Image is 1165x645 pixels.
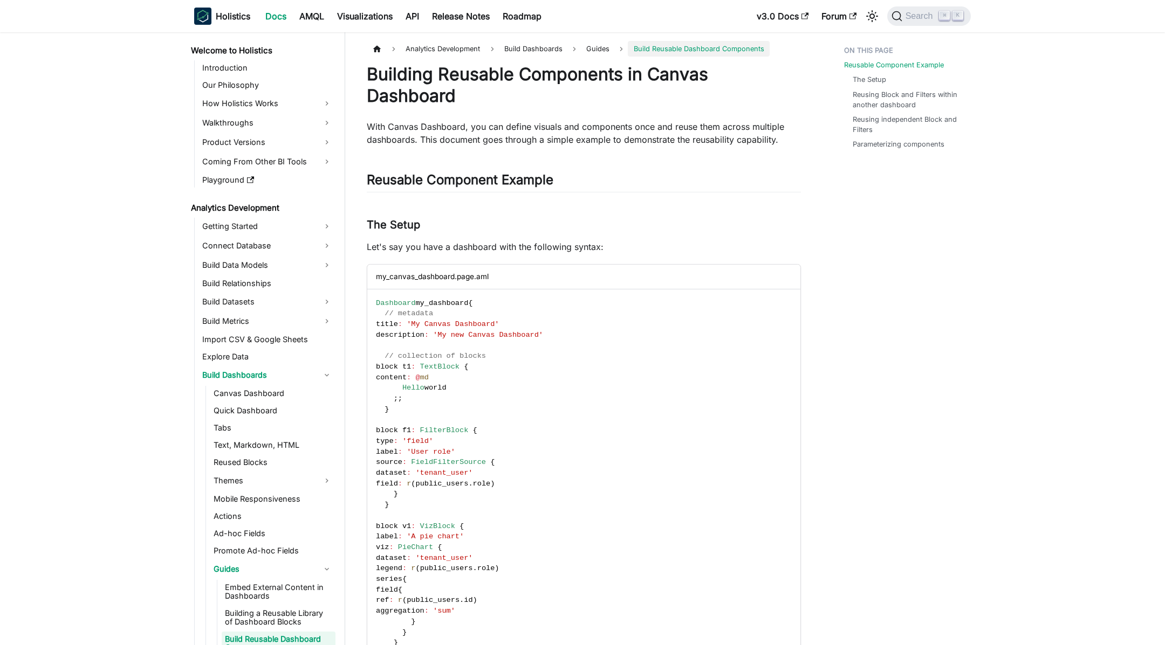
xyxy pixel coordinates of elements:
span: : [424,331,429,339]
h3: The Setup [367,218,801,232]
span: 'My new Canvas Dashboard' [433,331,543,339]
nav: Docs sidebar [183,32,345,645]
span: { [460,522,464,530]
span: ; [394,394,398,403]
a: Parameterizing components [853,139,944,149]
a: Visualizations [331,8,399,25]
span: { [398,586,402,594]
a: API [399,8,426,25]
p: With Canvas Dashboard, you can define visuals and components once and reuse them across multiple ... [367,120,801,146]
kbd: K [952,11,963,20]
span: legend [376,564,402,572]
span: role [473,480,491,488]
button: Switch between dark and light mode (currently light mode) [864,8,881,25]
span: ( [411,480,415,488]
a: Docs [259,8,293,25]
p: Let's say you have a dashboard with the following syntax: [367,240,801,253]
a: Text, Markdown, HTML [210,438,335,453]
a: Quick Dashboard [210,403,335,418]
span: ref [376,596,389,604]
a: Reused Blocks [210,455,335,470]
a: Import CSV & Google Sheets [199,332,335,347]
a: Introduction [199,60,335,75]
span: Analytics Development [400,41,485,57]
a: Walkthroughs [199,114,335,131]
span: Search [902,11,940,21]
a: Forum [815,8,863,25]
div: my_canvas_dashboard.page.aml [367,265,800,289]
a: Analytics Development [188,200,335,216]
a: Actions [210,509,335,524]
a: Build Dashboards [199,366,335,384]
span: . [468,480,472,488]
span: id [464,596,472,604]
span: block v1 [376,522,411,530]
span: my_dashboard [415,299,468,307]
span: 'sum' [433,607,455,615]
span: label [376,448,398,456]
a: Promote Ad-hoc Fields [210,543,335,558]
span: role [477,564,495,572]
span: md [420,373,429,382]
a: How Holistics Works [199,95,335,112]
h1: Building Reusable Components in Canvas Dashboard [367,64,801,107]
span: VizBlock [420,522,455,530]
a: Playground [199,172,335,188]
a: Release Notes [426,8,496,25]
kbd: ⌘ [939,11,950,20]
span: : [411,522,415,530]
span: viz [376,543,389,551]
a: Reusable Component Example [844,60,944,70]
span: { [464,363,468,371]
span: aggregation [376,607,424,615]
span: dataset [376,554,407,562]
span: label [376,532,398,540]
span: content [376,373,407,382]
span: : [398,320,402,328]
span: : [402,458,407,466]
span: Build Dashboards [499,41,568,57]
span: // metadata [385,309,433,317]
span: // collection of blocks [385,352,486,360]
a: v3.0 Docs [750,8,815,25]
span: r [398,596,402,604]
a: Build Metrics [199,313,335,330]
span: } [385,501,389,509]
a: Ad-hoc Fields [210,526,335,541]
span: r [411,564,415,572]
a: Canvas Dashboard [210,386,335,401]
a: Product Versions [199,134,335,151]
nav: Breadcrumbs [367,41,801,57]
span: ( [415,564,420,572]
a: Build Data Models [199,256,335,274]
span: block f1 [376,426,411,434]
span: FilterBlock [420,426,469,434]
span: PieChart [398,543,433,551]
span: : [407,373,411,382]
span: ) [473,596,477,604]
h2: Reusable Component Example [367,172,801,192]
a: Coming From Other BI Tools [199,153,335,170]
a: Guides [210,560,335,578]
span: : [411,363,415,371]
span: } [402,628,407,636]
span: TextBlock [420,363,460,371]
span: Build Reusable Dashboard Components [628,41,769,57]
span: : [402,564,407,572]
span: Guides [581,41,615,57]
a: Connect Database [199,237,335,254]
a: Build Datasets [199,293,335,310]
span: : [411,426,415,434]
span: field [376,480,398,488]
span: { [402,575,407,583]
span: 'field' [402,437,433,445]
a: Explore Data [199,349,335,364]
span: @ [415,373,420,382]
span: : [398,480,402,488]
span: r [407,480,411,488]
a: Building a Reusable Library of Dashboard Blocks [222,606,335,629]
span: : [389,596,393,604]
span: Dashboard [376,299,415,307]
a: Reusing Block and Filters within another dashboard [853,89,960,110]
a: Getting Started [199,218,335,235]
